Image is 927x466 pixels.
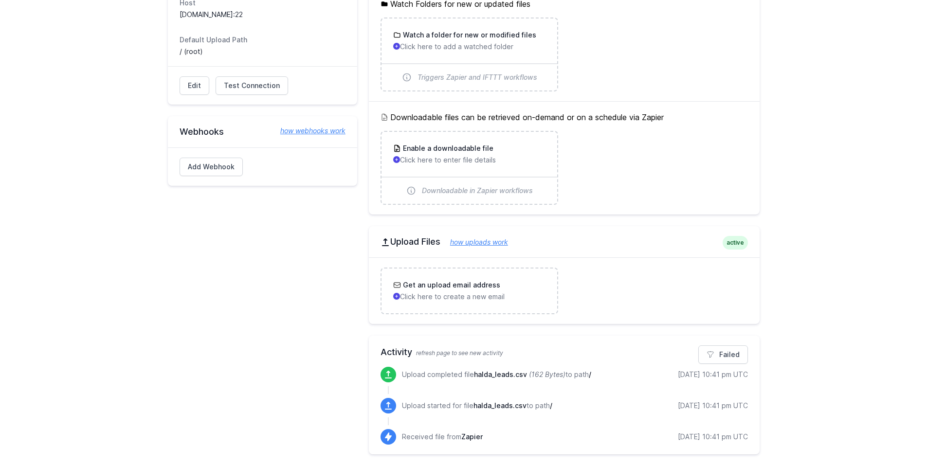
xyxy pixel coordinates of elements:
[393,155,545,165] p: Click here to enter file details
[216,76,288,95] a: Test Connection
[180,47,345,56] dd: / (root)
[180,76,209,95] a: Edit
[381,345,748,359] h2: Activity
[402,401,552,411] p: Upload started for file to path
[382,269,557,313] a: Get an upload email address Click here to create a new email
[382,132,557,204] a: Enable a downloadable file Click here to enter file details Downloadable in Zapier workflows
[180,10,345,19] dd: [DOMAIN_NAME]:22
[381,236,748,248] h2: Upload Files
[402,370,591,379] p: Upload completed file to path
[474,370,527,378] span: halda_leads.csv
[180,126,345,138] h2: Webhooks
[461,432,483,441] span: Zapier
[418,72,537,82] span: Triggers Zapier and IFTTT workflows
[271,126,345,136] a: how webhooks work
[698,345,748,364] a: Failed
[678,432,748,442] div: [DATE] 10:41 pm UTC
[393,42,545,52] p: Click here to add a watched folder
[678,370,748,379] div: [DATE] 10:41 pm UTC
[382,18,557,90] a: Watch a folder for new or modified files Click here to add a watched folder Triggers Zapier and I...
[393,292,545,302] p: Click here to create a new email
[878,417,915,454] iframe: Drift Widget Chat Controller
[224,81,280,90] span: Test Connection
[401,280,500,290] h3: Get an upload email address
[723,236,748,250] span: active
[440,238,508,246] a: how uploads work
[589,370,591,378] span: /
[678,401,748,411] div: [DATE] 10:41 pm UTC
[402,432,483,442] p: Received file from
[473,401,527,410] span: halda_leads.csv
[180,158,243,176] a: Add Webhook
[550,401,552,410] span: /
[180,35,345,45] dt: Default Upload Path
[529,370,565,378] i: (162 Bytes)
[401,30,536,40] h3: Watch a folder for new or modified files
[416,349,503,357] span: refresh page to see new activity
[401,143,493,153] h3: Enable a downloadable file
[422,186,533,196] span: Downloadable in Zapier workflows
[381,111,748,123] h5: Downloadable files can be retrieved on-demand or on a schedule via Zapier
